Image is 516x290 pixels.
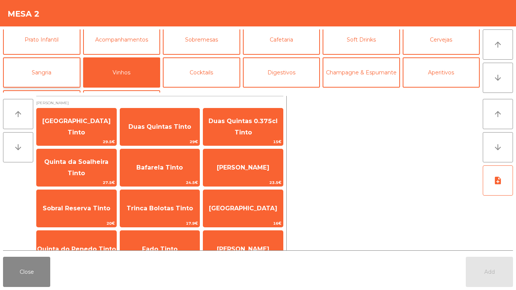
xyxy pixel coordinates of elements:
[217,164,269,171] span: [PERSON_NAME]
[483,132,513,162] button: arrow_downward
[136,164,183,171] span: Bafarela Tinto
[83,57,161,88] button: Vinhos
[83,25,161,55] button: Acompanhamentos
[3,90,80,120] button: Gins
[483,29,513,60] button: arrow_upward
[3,25,80,55] button: Prato Infantil
[120,220,200,227] span: 17.9€
[493,110,502,119] i: arrow_upward
[3,132,33,162] button: arrow_downward
[243,57,320,88] button: Digestivos
[203,179,283,186] span: 23.5€
[493,176,502,185] i: note_add
[3,57,80,88] button: Sangria
[323,57,400,88] button: Champagne & Espumante
[483,165,513,196] button: note_add
[163,57,240,88] button: Cocktails
[37,245,116,253] span: Quinta do Penedo Tinto
[203,220,283,227] span: 16€
[403,25,480,55] button: Cervejas
[42,117,111,136] span: [GEOGRAPHIC_DATA] Tinto
[83,90,161,120] button: Take-Away
[14,143,23,152] i: arrow_downward
[8,8,40,20] h4: Mesa 2
[36,99,283,106] span: [PERSON_NAME]
[37,179,116,186] span: 27.5€
[3,257,50,287] button: Close
[493,143,502,152] i: arrow_downward
[127,205,193,212] span: Trinca Bolotas Tinto
[323,25,400,55] button: Soft Drinks
[163,25,240,55] button: Sobremesas
[217,245,269,253] span: [PERSON_NAME]
[37,138,116,145] span: 29.5€
[44,158,108,177] span: Quinta da Soalheira Tinto
[142,245,178,253] span: Fado Tinto
[209,205,277,212] span: [GEOGRAPHIC_DATA]
[209,117,278,136] span: Duas Quintas 0.375cl Tinto
[493,73,502,82] i: arrow_downward
[37,220,116,227] span: 20€
[3,99,33,129] button: arrow_upward
[120,138,200,145] span: 29€
[128,123,191,130] span: Duas Quintas Tinto
[203,138,283,145] span: 15€
[483,63,513,93] button: arrow_downward
[120,179,200,186] span: 24.5€
[43,205,110,212] span: Sobral Reserva Tinto
[493,40,502,49] i: arrow_upward
[403,57,480,88] button: Aperitivos
[14,110,23,119] i: arrow_upward
[483,99,513,129] button: arrow_upward
[243,25,320,55] button: Cafetaria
